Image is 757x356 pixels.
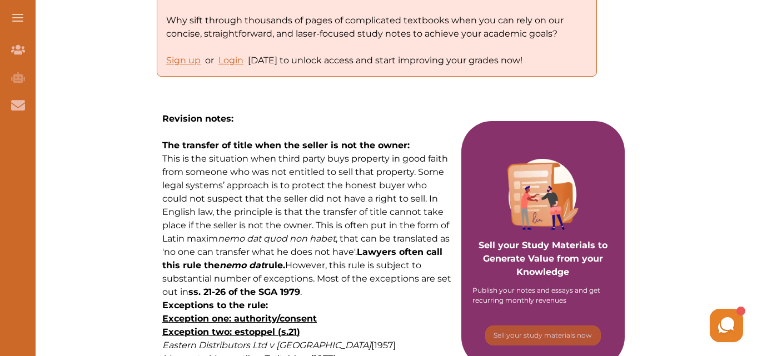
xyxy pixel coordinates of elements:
iframe: HelpCrunch [490,306,746,345]
p: Sign up [166,54,201,67]
span: Revision notes: The transfer of title when the seller is not the owner: [162,113,410,151]
span: or [205,54,214,67]
a: s.21 [281,327,297,337]
span: This is the situation when third party buys property in good faith from someone who was not entit... [162,153,451,297]
a: Eastern Distributors Ltd v [GEOGRAPHIC_DATA][1957] [162,340,396,350]
img: Purple card image [507,159,579,230]
span: Exception two: estoppel ( ) [162,327,300,337]
button: [object Object] [485,325,601,345]
em: nemo dat quod non habet [218,233,336,244]
span: Exception one: authority/consent [162,313,317,324]
p: [DATE] to unlock access and start improving your grades now! [166,54,587,67]
span: Eastern Distributors Ltd v [GEOGRAPHIC_DATA] [162,340,371,350]
p: Sell your Study Materials to Generate Value from your Knowledge [472,208,614,279]
p: Login [218,54,243,67]
span: Exceptions to the rule: [162,300,268,310]
span: [1957] [371,340,396,350]
div: Publish your notes and essays and get recurring monthly revenues [472,285,614,305]
em: nemo dat [220,260,265,270]
strong: ss. 21-26 of the SGA 1979 [188,287,300,297]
